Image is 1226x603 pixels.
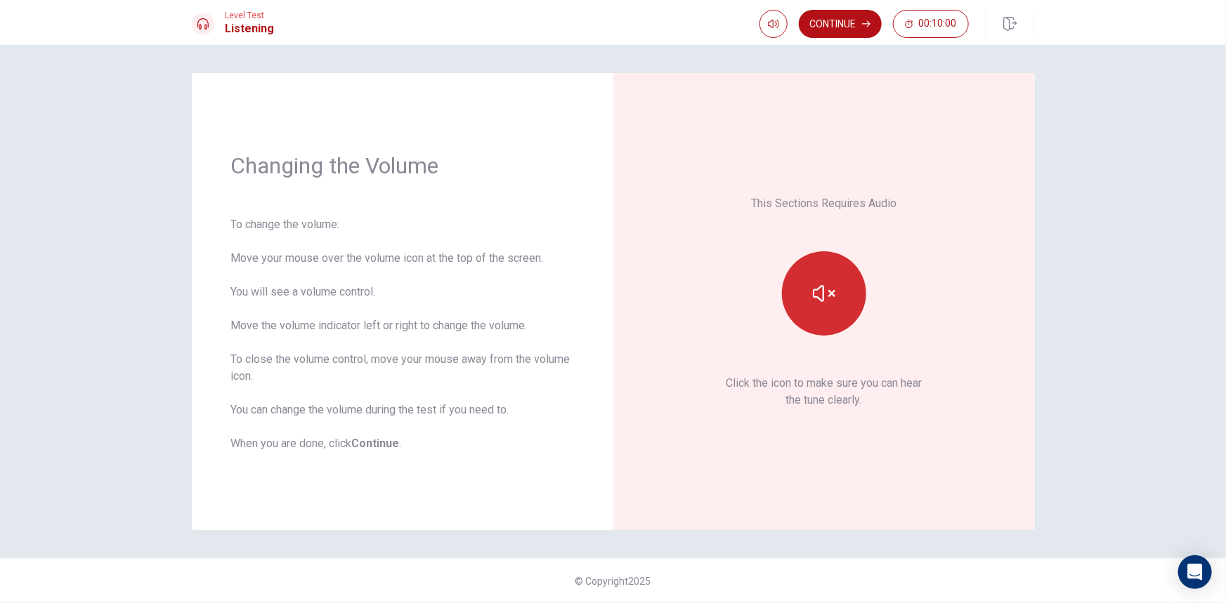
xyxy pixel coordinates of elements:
button: Continue [799,10,882,38]
button: 00:10:00 [893,10,969,38]
span: Level Test [226,11,275,20]
h1: Listening [226,20,275,37]
p: This Sections Requires Audio [751,195,896,212]
div: To change the volume: Move your mouse over the volume icon at the top of the screen. You will see... [231,216,574,452]
p: Click the icon to make sure you can hear the tune clearly. [726,375,922,409]
h1: Changing the Volume [231,152,574,180]
span: 00:10:00 [919,18,957,29]
span: © Copyright 2025 [575,576,651,587]
div: Open Intercom Messenger [1178,555,1212,589]
b: Continue [352,437,400,450]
